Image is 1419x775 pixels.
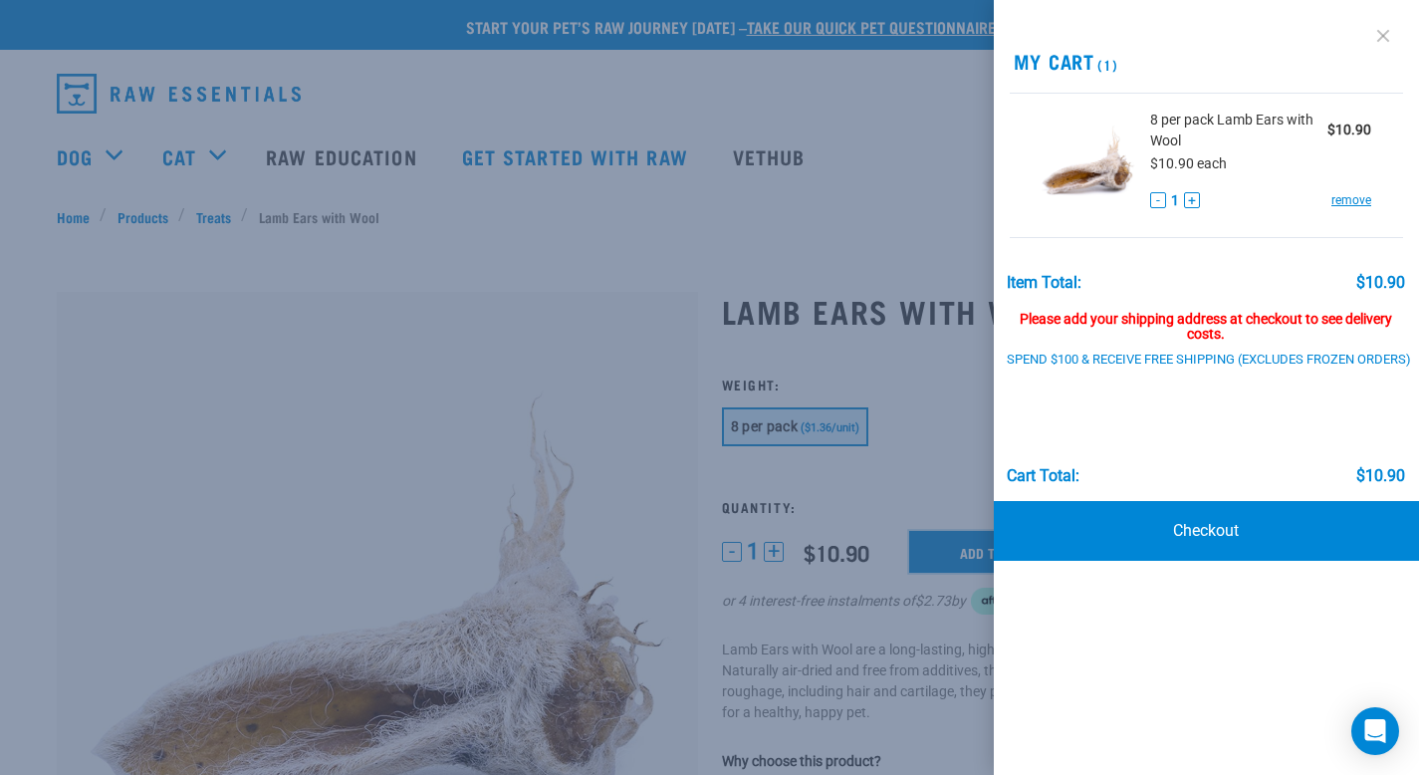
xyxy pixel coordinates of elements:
[1327,122,1371,137] strong: $10.90
[1042,110,1135,212] img: Lamb Ears with Wool
[1150,155,1227,171] span: $10.90 each
[1007,467,1079,485] div: Cart total:
[1356,274,1405,292] div: $10.90
[1007,292,1405,344] div: Please add your shipping address at checkout to see delivery costs.
[1007,274,1081,292] div: Item Total:
[1331,191,1371,209] a: remove
[1356,467,1405,485] div: $10.90
[1171,190,1179,211] span: 1
[1150,110,1327,151] span: 8 per pack Lamb Ears with Wool
[1150,192,1166,208] button: -
[1184,192,1200,208] button: +
[1094,61,1117,68] span: (1)
[1351,707,1399,755] div: Open Intercom Messenger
